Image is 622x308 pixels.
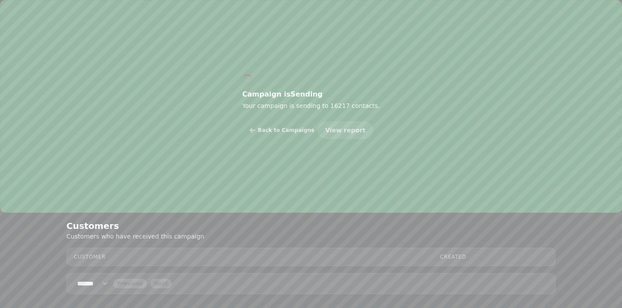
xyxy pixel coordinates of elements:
[117,281,143,286] span: Previous
[66,232,290,241] p: Customers who have received this campaign
[154,281,168,286] span: Next
[249,121,314,139] button: Back to Campaigns
[325,127,365,133] span: View report
[113,279,147,288] button: back
[150,279,172,288] button: next
[66,273,556,294] nav: Pagination
[66,220,234,232] h2: Customers
[440,253,549,260] div: Created
[74,253,426,260] div: Customer
[242,88,380,100] h2: Campaign is Sending
[258,128,314,133] span: Back to Campaigns
[242,100,380,111] p: Your campaign is sending to 16217 contacts.
[318,121,373,139] button: View report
